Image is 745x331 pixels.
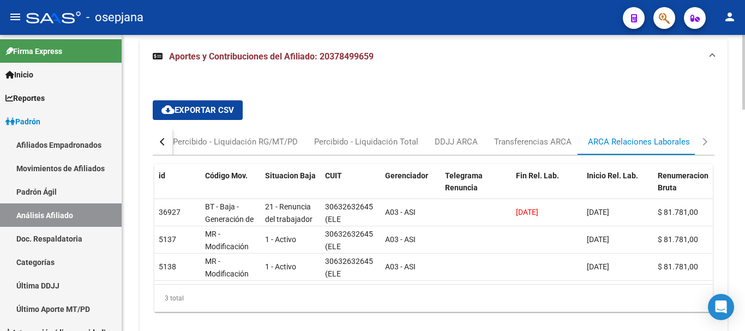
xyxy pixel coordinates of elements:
[161,103,175,116] mat-icon: cloud_download
[441,164,512,212] datatable-header-cell: Telegrama Renuncia
[173,136,298,148] div: Percibido - Liquidación RG/MT/PD
[381,164,441,212] datatable-header-cell: Gerenciador
[385,262,416,271] span: A03 - ASI
[265,202,313,273] span: 21 - Renuncia del trabajador / ART.240 - LCT / ART.64 Inc.a) L22248 y otras
[658,171,708,192] span: Renumeracion Bruta
[5,45,62,57] span: Firma Express
[314,136,418,148] div: Percibido - Liquidación Total
[265,235,296,244] span: 1 - Activo
[201,164,261,212] datatable-header-cell: Código Mov.
[582,164,653,212] datatable-header-cell: Inicio Rel. Lab.
[653,164,713,212] datatable-header-cell: Renumeracion Bruta
[159,171,165,180] span: id
[325,201,373,213] div: 30632632645
[587,235,609,244] span: [DATE]
[325,242,366,276] span: (ELE SEGURIDAD S.A.)
[169,51,374,62] span: Aportes y Contribuciones del Afiliado: 20378499659
[658,235,698,244] span: $ 81.781,00
[385,208,416,216] span: A03 - ASI
[159,208,181,216] span: 36927
[154,285,713,312] div: 3 total
[153,100,243,120] button: Exportar CSV
[658,208,698,216] span: $ 81.781,00
[385,235,416,244] span: A03 - ASI
[265,171,316,180] span: Situacion Baja
[5,69,33,81] span: Inicio
[265,262,296,271] span: 1 - Activo
[587,262,609,271] span: [DATE]
[325,255,373,268] div: 30632632645
[445,171,483,192] span: Telegrama Renuncia
[325,215,366,249] span: (ELE SEGURIDAD S.A.)
[516,171,559,180] span: Fin Rel. Lab.
[161,105,234,115] span: Exportar CSV
[325,171,342,180] span: CUIT
[261,164,321,212] datatable-header-cell: Situacion Baja
[516,208,538,216] span: [DATE]
[587,208,609,216] span: [DATE]
[435,136,478,148] div: DDJJ ARCA
[5,116,40,128] span: Padrón
[140,39,728,74] mat-expansion-panel-header: Aportes y Contribuciones del Afiliado: 20378499659
[154,164,201,212] datatable-header-cell: id
[86,5,143,29] span: - osepjana
[708,294,734,320] div: Open Intercom Messenger
[5,92,45,104] span: Reportes
[159,262,176,271] span: 5138
[512,164,582,212] datatable-header-cell: Fin Rel. Lab.
[9,10,22,23] mat-icon: menu
[494,136,572,148] div: Transferencias ARCA
[205,230,256,288] span: MR - Modificación de datos en la relación CUIT –CUIL
[159,235,176,244] span: 5137
[321,164,381,212] datatable-header-cell: CUIT
[205,171,248,180] span: Código Mov.
[325,269,366,303] span: (ELE SEGURIDAD S.A.)
[587,171,638,180] span: Inicio Rel. Lab.
[723,10,736,23] mat-icon: person
[205,202,254,236] span: BT - Baja - Generación de Clave
[325,228,373,240] div: 30632632645
[205,257,256,315] span: MR - Modificación de datos en la relación CUIT –CUIL
[588,136,690,148] div: ARCA Relaciones Laborales
[385,171,428,180] span: Gerenciador
[658,262,698,271] span: $ 81.781,00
